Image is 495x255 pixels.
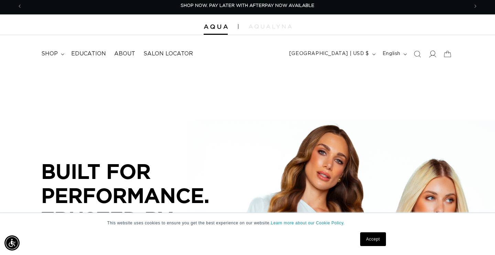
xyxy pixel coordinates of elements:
[378,47,410,61] button: English
[271,221,345,225] a: Learn more about our Cookie Policy.
[67,46,110,62] a: Education
[114,50,135,57] span: About
[383,50,400,57] span: English
[37,46,67,62] summary: shop
[289,50,369,57] span: [GEOGRAPHIC_DATA] | USD $
[41,159,248,255] p: BUILT FOR PERFORMANCE. TRUSTED BY PROFESSIONALS.
[107,220,388,226] p: This website uses cookies to ensure you get the best experience on our website.
[285,47,378,61] button: [GEOGRAPHIC_DATA] | USD $
[110,46,139,62] a: About
[204,24,228,29] img: Aqua Hair Extensions
[410,46,425,62] summary: Search
[249,24,292,29] img: aqualyna.com
[41,50,58,57] span: shop
[181,3,314,8] span: SHOP NOW. PAY LATER WITH AFTERPAY NOW AVAILABLE
[360,232,386,246] a: Accept
[143,50,193,57] span: Salon Locator
[71,50,106,57] span: Education
[4,235,20,251] div: Accessibility Menu
[139,46,197,62] a: Salon Locator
